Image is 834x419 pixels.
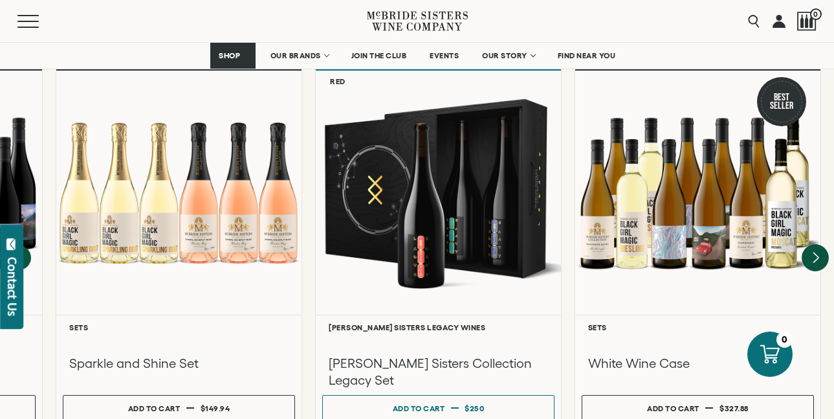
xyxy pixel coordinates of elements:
[17,15,64,28] button: Mobile Menu Trigger
[329,323,548,332] h6: [PERSON_NAME] Sisters Legacy Wines
[549,43,624,69] a: FIND NEAR YOU
[588,355,807,372] h3: White Wine Case
[421,43,467,69] a: EVENTS
[474,43,543,69] a: OUR STORY
[329,355,548,389] h3: [PERSON_NAME] Sisters Collection Legacy Set
[719,404,749,413] span: $327.88
[210,43,256,69] a: SHOP
[69,355,289,372] h3: Sparkle and Shine Set
[262,43,336,69] a: OUR BRANDS
[270,51,321,60] span: OUR BRANDS
[330,77,346,85] h6: Red
[558,51,616,60] span: FIND NEAR YOU
[393,399,445,418] div: Add to cart
[482,51,527,60] span: OUR STORY
[776,332,793,348] div: 0
[6,257,19,316] div: Contact Us
[810,8,822,20] span: 0
[128,399,181,418] div: Add to cart
[343,43,415,69] a: JOIN THE CLUB
[69,323,289,332] h6: Sets
[588,323,807,332] h6: Sets
[465,404,484,413] span: $250
[647,399,699,418] div: Add to cart
[351,51,407,60] span: JOIN THE CLUB
[219,51,241,60] span: SHOP
[201,404,230,413] span: $149.94
[430,51,459,60] span: EVENTS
